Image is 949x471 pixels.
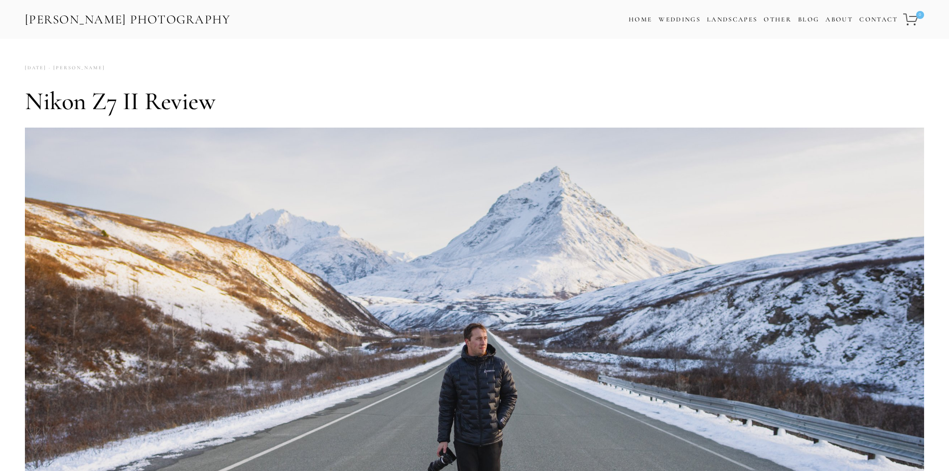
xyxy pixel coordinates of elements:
a: Other [764,15,792,23]
a: [PERSON_NAME] Photography [24,8,232,31]
a: 0 items in cart [902,7,925,31]
a: [PERSON_NAME] [46,61,105,75]
a: Landscapes [707,15,757,23]
h1: Nikon Z7 II Review [25,86,924,116]
a: Blog [798,12,819,27]
a: About [825,12,853,27]
a: Weddings [659,15,700,23]
a: Contact [859,12,898,27]
time: [DATE] [25,61,46,75]
a: Home [629,12,652,27]
span: 0 [916,11,924,19]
